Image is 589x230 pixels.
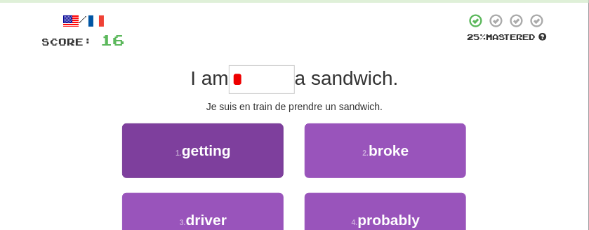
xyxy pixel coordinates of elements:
[182,142,231,158] span: getting
[352,218,358,226] small: 4 .
[180,218,186,226] small: 3 .
[305,123,466,178] button: 2.broke
[369,142,409,158] span: broke
[176,149,182,157] small: 1 .
[42,36,93,48] span: Score:
[42,13,125,30] div: /
[190,67,228,89] span: I am
[362,149,369,157] small: 2 .
[101,31,125,48] span: 16
[186,212,227,228] span: driver
[295,67,399,89] span: a sandwich.
[42,100,548,114] div: Je suis en train de prendre un sandwich.
[358,212,421,228] span: probably
[467,32,486,41] span: 25 %
[466,32,548,43] div: Mastered
[122,123,284,178] button: 1.getting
